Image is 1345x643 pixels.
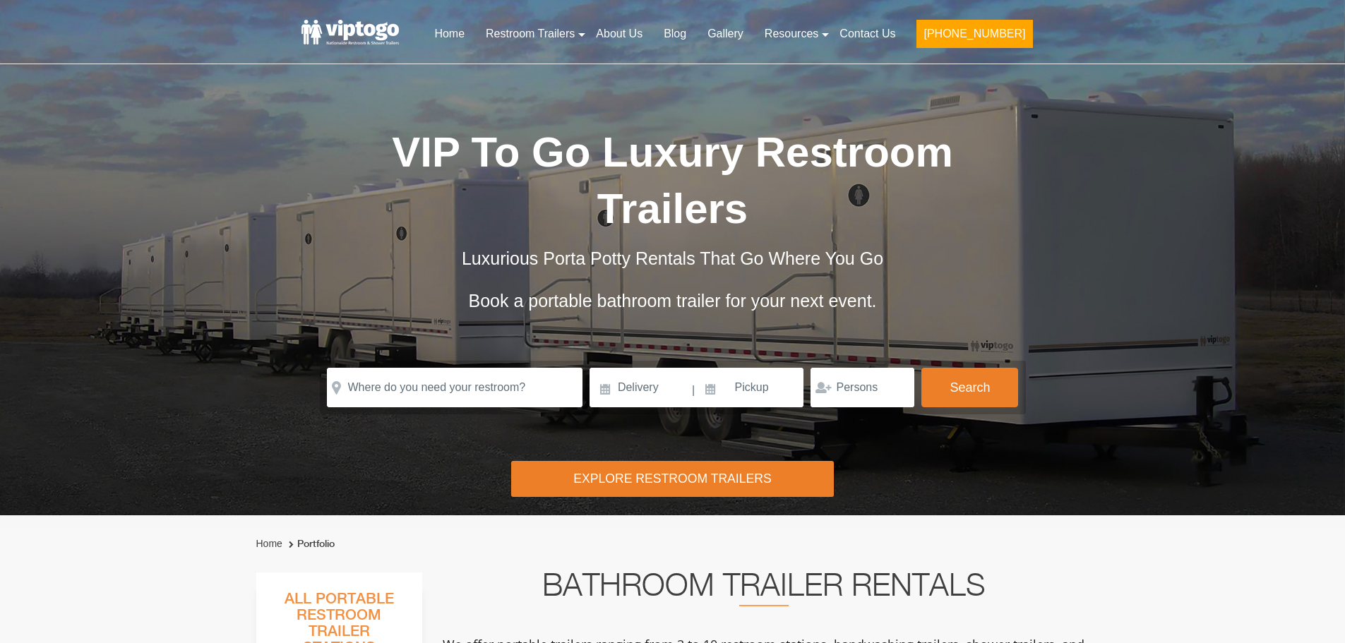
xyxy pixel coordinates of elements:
input: Where do you need your restroom? [327,368,582,407]
button: [PHONE_NUMBER] [916,20,1032,48]
a: Restroom Trailers [475,18,585,49]
a: [PHONE_NUMBER] [906,18,1043,56]
li: Portfolio [285,536,335,553]
span: Book a portable bathroom trailer for your next event. [468,291,876,311]
input: Persons [811,368,914,407]
span: Luxurious Porta Potty Rentals That Go Where You Go [462,248,883,268]
a: Gallery [697,18,754,49]
span: VIP To Go Luxury Restroom Trailers [392,128,953,232]
a: About Us [585,18,653,49]
input: Delivery [590,368,691,407]
h2: Bathroom Trailer Rentals [441,572,1087,606]
a: Contact Us [829,18,906,49]
a: Resources [754,18,829,49]
button: Search [921,368,1018,407]
a: Home [256,538,282,549]
a: Blog [653,18,697,49]
span: | [692,368,695,413]
input: Pickup [697,368,804,407]
div: Explore Restroom Trailers [511,461,834,497]
a: Home [424,18,475,49]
